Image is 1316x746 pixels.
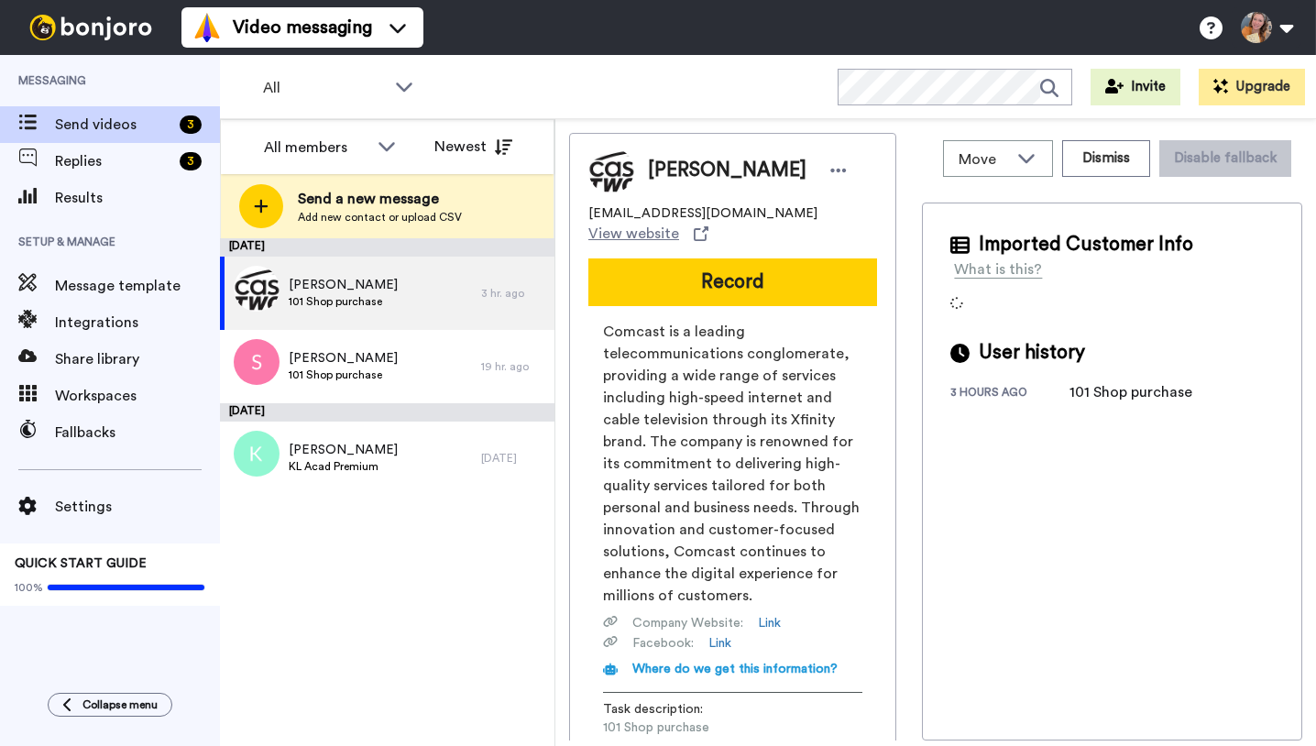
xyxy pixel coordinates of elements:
div: 101 Shop purchase [1069,381,1192,403]
div: 3 hours ago [950,385,1069,403]
div: 19 hr. ago [481,359,545,374]
span: 100% [15,580,43,595]
span: Company Website : [632,614,743,632]
span: Message template [55,275,220,297]
img: s.png [234,339,280,385]
img: Image of Karen [588,148,634,193]
span: 101 Shop purchase [289,368,398,382]
span: User history [979,339,1085,367]
img: 04af6108-caad-489f-883f-3946357c8764.jpg [234,266,280,312]
span: [PERSON_NAME] [648,157,806,184]
span: Video messaging [233,15,372,40]
button: Invite [1091,69,1180,105]
span: Move [959,148,1008,170]
span: Add new contact or upload CSV [298,210,462,225]
span: Imported Customer Info [979,231,1193,258]
span: 101 Shop purchase [289,294,398,309]
button: Record [588,258,877,306]
a: Link [708,634,731,653]
div: 3 hr. ago [481,286,545,301]
div: 3 [180,115,202,134]
span: Collapse menu [82,697,158,712]
div: What is this? [954,258,1042,280]
button: Disable fallback [1159,140,1291,177]
img: k.png [234,431,280,477]
span: Comcast is a leading telecommunications conglomerate, providing a wide range of services includin... [603,321,862,607]
span: View website [588,223,679,245]
div: [DATE] [220,238,554,257]
img: bj-logo-header-white.svg [22,15,159,40]
span: [PERSON_NAME] [289,349,398,368]
div: [DATE] [481,451,545,466]
span: All [263,77,386,99]
span: [PERSON_NAME] [289,276,398,294]
div: 3 [180,152,202,170]
button: Collapse menu [48,693,172,717]
span: QUICK START GUIDE [15,557,147,570]
span: Integrations [55,312,220,334]
span: 101 Shop purchase [603,719,777,737]
span: Where do we get this information? [632,663,838,675]
img: vm-color.svg [192,13,222,42]
span: Facebook : [632,634,694,653]
button: Upgrade [1199,69,1305,105]
span: Send a new message [298,188,462,210]
span: Share library [55,348,220,370]
span: Settings [55,496,220,518]
span: Results [55,187,220,209]
span: Replies [55,150,172,172]
a: View website [588,223,708,245]
span: Task description : [603,700,731,719]
span: KL Acad Premium [289,459,398,474]
button: Dismiss [1062,140,1150,177]
button: Newest [421,128,526,165]
span: Workspaces [55,385,220,407]
span: [EMAIL_ADDRESS][DOMAIN_NAME] [588,204,817,223]
a: Link [758,614,781,632]
span: [PERSON_NAME] [289,441,398,459]
span: Send videos [55,114,172,136]
span: Fallbacks [55,422,220,444]
div: [DATE] [220,403,554,422]
div: All members [264,137,368,159]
